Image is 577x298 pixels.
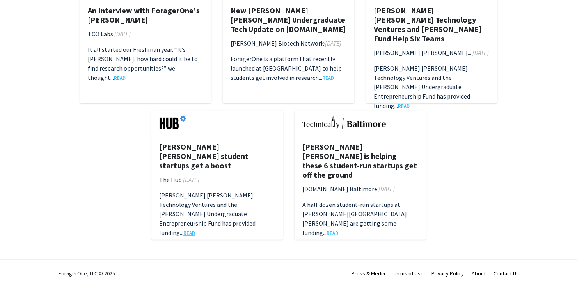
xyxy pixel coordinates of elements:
[88,6,204,25] h5: An Interview with ForagerOne's [PERSON_NAME]
[374,6,490,43] h5: [PERSON_NAME] [PERSON_NAME] Technology Ventures and [PERSON_NAME] Fund Help Six Teams
[431,270,464,277] a: Privacy Policy
[182,176,183,183] span: ·
[159,175,275,184] p: The Hub
[159,116,186,129] img: HUB.png
[374,48,490,57] p: [PERSON_NAME] [PERSON_NAME]...
[302,116,386,129] img: Technical_ly.png
[398,103,410,109] a: Opens in a new tab
[471,49,472,56] span: ·
[378,185,395,193] span: [DATE]
[374,63,490,110] p: [PERSON_NAME] [PERSON_NAME] Technology Ventures and the [PERSON_NAME] Undergraduate Entrepreneurs...
[494,270,519,277] a: Contact Us
[6,263,33,292] iframe: Chat
[377,185,378,193] span: ·
[302,184,418,194] p: [DOMAIN_NAME] Baltimore
[159,190,275,237] p: [PERSON_NAME] [PERSON_NAME] Technology Ventures and the [PERSON_NAME] Undergraduate Entrepreneurs...
[472,270,486,277] a: About
[302,200,418,237] p: A half dozen student-run startups at [PERSON_NAME][GEOGRAPHIC_DATA][PERSON_NAME] are getting some...
[183,176,199,183] span: [DATE]
[59,260,115,287] div: ForagerOne, LLC © 2025
[88,45,204,82] p: It all started our Freshman year. “It’s [PERSON_NAME], how hard could it be to find research oppo...
[327,230,338,236] a: Opens in a new tab
[114,30,131,38] span: [DATE]
[88,29,204,39] p: TCO Labs
[324,39,325,47] span: ·
[325,39,341,47] span: [DATE]
[322,75,334,81] a: Opens in a new tab
[114,75,126,81] a: Opens in a new tab
[113,30,114,38] span: ·
[393,270,424,277] a: Terms of Use
[231,6,346,34] h5: New [PERSON_NAME] [PERSON_NAME] Undergraduate Tech Update on [DOMAIN_NAME]
[231,39,346,48] p: [PERSON_NAME] Biotech Network
[302,142,418,180] h5: [PERSON_NAME] [PERSON_NAME] is helping these 6 student-run startups get off the ground
[352,270,385,277] a: Press & Media
[159,142,275,170] h5: [PERSON_NAME] [PERSON_NAME] student startups get a boost
[472,49,489,56] span: [DATE]
[231,54,346,82] p: ForagerOne is a platform that recently launched at [GEOGRAPHIC_DATA] to help students get involve...
[183,230,195,236] a: Opens in a new tab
